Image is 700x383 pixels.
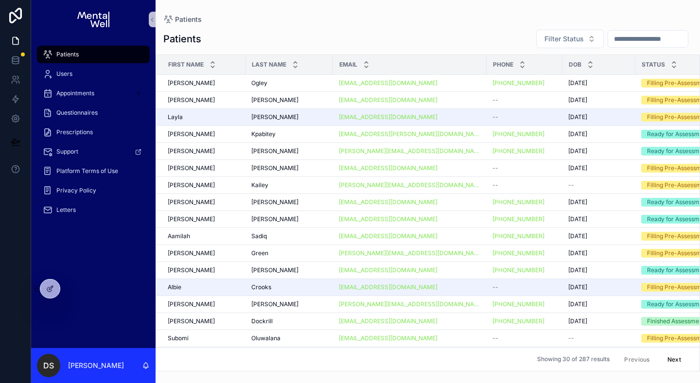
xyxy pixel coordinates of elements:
[568,283,587,291] span: [DATE]
[568,198,630,206] a: [DATE]
[251,130,327,138] a: Kpabitey
[251,266,298,274] span: [PERSON_NAME]
[37,143,150,160] a: Support
[492,300,557,308] a: [PHONE_NUMBER]
[56,167,118,175] span: Platform Terms of Use
[339,79,481,87] a: [EMAIL_ADDRESS][DOMAIN_NAME]
[568,249,630,257] a: [DATE]
[339,164,481,172] a: [EMAIL_ADDRESS][DOMAIN_NAME]
[339,232,437,240] a: [EMAIL_ADDRESS][DOMAIN_NAME]
[37,182,150,199] a: Privacy Policy
[163,15,202,24] a: Patients
[56,206,76,214] span: Letters
[168,317,240,325] a: [PERSON_NAME]
[492,215,557,223] a: [PHONE_NUMBER]
[339,266,481,274] a: [EMAIL_ADDRESS][DOMAIN_NAME]
[339,130,481,138] a: [EMAIL_ADDRESS][PERSON_NAME][DOMAIN_NAME]
[339,300,481,308] a: [PERSON_NAME][EMAIL_ADDRESS][DOMAIN_NAME]
[339,61,357,69] span: Email
[492,317,557,325] a: [PHONE_NUMBER]
[168,300,240,308] a: [PERSON_NAME]
[168,198,240,206] a: [PERSON_NAME]
[168,130,240,138] a: [PERSON_NAME]
[492,266,544,274] a: [PHONE_NUMBER]
[56,187,96,194] span: Privacy Policy
[168,334,240,342] a: Subomi
[251,130,276,138] span: Kpabitey
[251,113,327,121] a: [PERSON_NAME]
[168,147,215,155] span: [PERSON_NAME]
[56,128,93,136] span: Prescriptions
[168,61,204,69] span: First Name
[251,198,298,206] span: [PERSON_NAME]
[251,249,327,257] a: Green
[168,215,215,223] span: [PERSON_NAME]
[56,51,79,58] span: Patients
[251,283,327,291] a: Crooks
[568,181,574,189] span: --
[339,215,437,223] a: [EMAIL_ADDRESS][DOMAIN_NAME]
[56,109,98,117] span: Questionnaires
[251,300,327,308] a: [PERSON_NAME]
[568,96,587,104] span: [DATE]
[168,300,215,308] span: [PERSON_NAME]
[168,164,240,172] a: [PERSON_NAME]
[568,181,630,189] a: --
[168,79,215,87] span: [PERSON_NAME]
[168,96,240,104] a: [PERSON_NAME]
[569,61,581,69] span: DOB
[339,164,437,172] a: [EMAIL_ADDRESS][DOMAIN_NAME]
[339,317,437,325] a: [EMAIL_ADDRESS][DOMAIN_NAME]
[568,215,630,223] a: [DATE]
[168,181,215,189] span: [PERSON_NAME]
[568,232,587,240] span: [DATE]
[492,266,557,274] a: [PHONE_NUMBER]
[339,181,481,189] a: [PERSON_NAME][EMAIL_ADDRESS][DOMAIN_NAME]
[492,283,557,291] a: --
[251,232,327,240] a: Sadiq
[339,147,481,155] a: [PERSON_NAME][EMAIL_ADDRESS][DOMAIN_NAME]
[568,130,587,138] span: [DATE]
[339,96,437,104] a: [EMAIL_ADDRESS][DOMAIN_NAME]
[251,317,273,325] span: Dockrill
[492,79,544,87] a: [PHONE_NUMBER]
[492,232,557,240] a: [PHONE_NUMBER]
[492,113,557,121] a: --
[492,164,498,172] span: --
[251,96,327,104] a: [PERSON_NAME]
[168,79,240,87] a: [PERSON_NAME]
[339,198,481,206] a: [EMAIL_ADDRESS][DOMAIN_NAME]
[251,96,298,104] span: [PERSON_NAME]
[492,181,557,189] a: --
[37,162,150,180] a: Platform Terms of Use
[163,32,201,46] h1: Patients
[37,46,150,63] a: Patients
[31,39,156,231] div: scrollable content
[568,232,630,240] a: [DATE]
[168,266,215,274] span: [PERSON_NAME]
[492,198,544,206] a: [PHONE_NUMBER]
[492,96,498,104] span: --
[251,249,268,257] span: Green
[168,113,183,121] span: Layla
[56,148,78,156] span: Support
[168,232,190,240] span: Aamilah
[492,232,544,240] a: [PHONE_NUMBER]
[568,113,630,121] a: [DATE]
[568,317,630,325] a: [DATE]
[339,283,437,291] a: [EMAIL_ADDRESS][DOMAIN_NAME]
[251,79,267,87] span: Ogley
[168,181,240,189] a: [PERSON_NAME]
[568,198,587,206] span: [DATE]
[339,113,437,121] a: [EMAIL_ADDRESS][DOMAIN_NAME]
[251,164,327,172] a: [PERSON_NAME]
[168,130,215,138] span: [PERSON_NAME]
[175,15,202,24] span: Patients
[568,317,587,325] span: [DATE]
[492,79,557,87] a: [PHONE_NUMBER]
[568,215,587,223] span: [DATE]
[339,113,481,121] a: [EMAIL_ADDRESS][DOMAIN_NAME]
[492,334,498,342] span: --
[251,215,327,223] a: [PERSON_NAME]
[168,164,215,172] span: [PERSON_NAME]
